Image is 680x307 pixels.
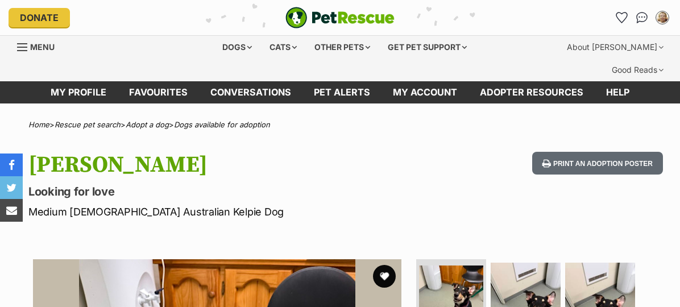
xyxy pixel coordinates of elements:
[285,7,395,28] img: logo-e224e6f780fb5917bec1dbf3a21bbac754714ae5b6737aabdf751b685950b380.svg
[559,36,671,59] div: About [PERSON_NAME]
[39,81,118,103] a: My profile
[9,8,70,27] a: Donate
[214,36,260,59] div: Dogs
[468,81,595,103] a: Adopter resources
[306,36,378,59] div: Other pets
[373,265,396,288] button: favourite
[55,120,121,129] a: Rescue pet search
[126,120,169,129] a: Adopt a dog
[28,204,416,219] p: Medium [DEMOGRAPHIC_DATA] Australian Kelpie Dog
[382,81,468,103] a: My account
[285,7,395,28] a: PetRescue
[199,81,302,103] a: conversations
[302,81,382,103] a: Pet alerts
[380,36,475,59] div: Get pet support
[604,59,671,81] div: Good Reads
[17,36,63,56] a: Menu
[657,12,668,23] img: Annie Macleod profile pic
[262,36,305,59] div: Cats
[28,120,49,129] a: Home
[118,81,199,103] a: Favourites
[28,152,416,178] h1: [PERSON_NAME]
[30,42,55,52] span: Menu
[28,184,416,200] p: Looking for love
[532,152,663,175] button: Print an adoption poster
[174,120,270,129] a: Dogs available for adoption
[612,9,631,27] a: Favourites
[636,12,648,23] img: chat-41dd97257d64d25036548639549fe6c8038ab92f7586957e7f3b1b290dea8141.svg
[595,81,641,103] a: Help
[653,9,671,27] button: My account
[633,9,651,27] a: Conversations
[612,9,671,27] ul: Account quick links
